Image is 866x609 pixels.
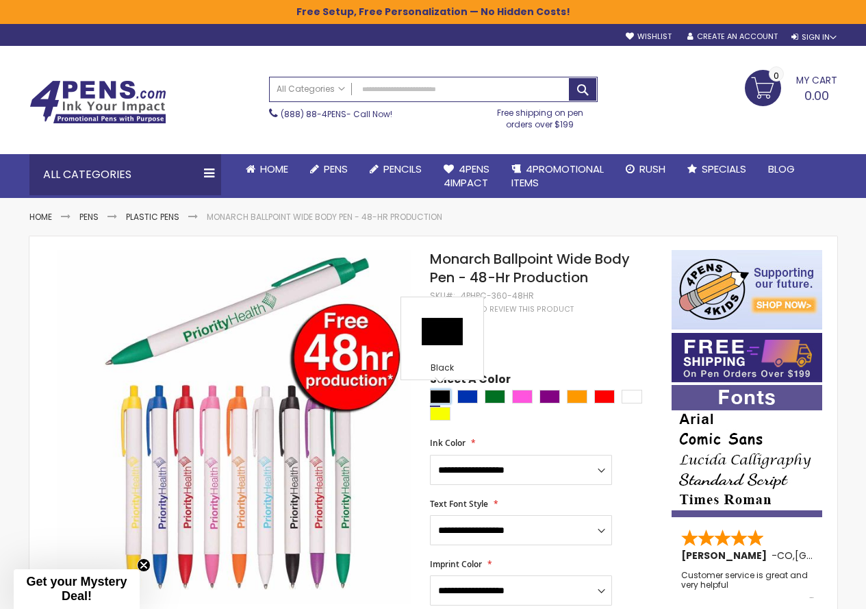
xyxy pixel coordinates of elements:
span: Home [260,162,288,176]
img: Monarch Ballpoint Wide Body Pen - 48-Hr Production [57,249,412,604]
span: 4PROMOTIONAL ITEMS [511,162,604,190]
div: Orange [567,390,587,403]
a: Pens [299,154,359,184]
span: Get your Mystery Deal! [26,575,127,603]
a: Pens [79,211,99,223]
div: Pink [512,390,533,403]
div: All Categories [29,154,221,195]
a: All Categories [270,77,352,100]
div: Get your Mystery Deal!Close teaser [14,569,140,609]
li: Monarch Ballpoint Wide Body Pen - 48-Hr Production [207,212,442,223]
span: All Categories [277,84,345,95]
span: 0.00 [804,87,829,104]
div: Red [594,390,615,403]
span: - Call Now! [281,108,392,120]
div: Purple [539,390,560,403]
span: 0 [774,69,779,82]
img: font-personalization-examples [672,385,822,517]
a: Blog [757,154,806,184]
a: Be the first to review this product [430,304,574,314]
div: White [622,390,642,403]
div: Black [430,390,450,403]
span: Specials [702,162,746,176]
a: Pencils [359,154,433,184]
span: Rush [639,162,665,176]
span: Imprint Color [430,558,482,570]
div: Yellow [430,407,450,421]
span: CO [777,549,793,562]
img: Free shipping on orders over $199 [672,333,822,382]
div: 4PHPC-360-48HR [461,290,534,301]
a: Create an Account [687,32,778,42]
div: Black [405,362,480,376]
span: [PERSON_NAME] [681,549,772,562]
a: 0.00 0 [745,70,837,104]
span: Blog [768,162,795,176]
span: Pens [324,162,348,176]
img: 4pens 4 kids [672,250,822,330]
a: 4Pens4impact [433,154,500,199]
a: Home [29,211,52,223]
button: Close teaser [137,558,151,572]
a: 4PROMOTIONALITEMS [500,154,615,199]
div: Green [485,390,505,403]
a: Home [235,154,299,184]
div: Free shipping on pen orders over $199 [483,102,598,129]
strong: SKU [430,290,455,301]
span: Ink Color [430,437,466,449]
span: Monarch Ballpoint Wide Body Pen - 48-Hr Production [430,249,630,287]
a: (888) 88-4PENS [281,108,346,120]
img: 4Pens Custom Pens and Promotional Products [29,80,166,124]
div: Customer service is great and very helpful [681,571,814,600]
span: Select A Color [430,372,511,390]
span: Text Font Style [430,498,488,510]
a: Plastic Pens [126,211,179,223]
a: Specials [676,154,757,184]
div: Blue [457,390,478,403]
div: Sign In [791,32,837,42]
a: Wishlist [626,32,672,42]
span: 4Pens 4impact [444,162,489,190]
span: Pencils [383,162,422,176]
a: Rush [615,154,676,184]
